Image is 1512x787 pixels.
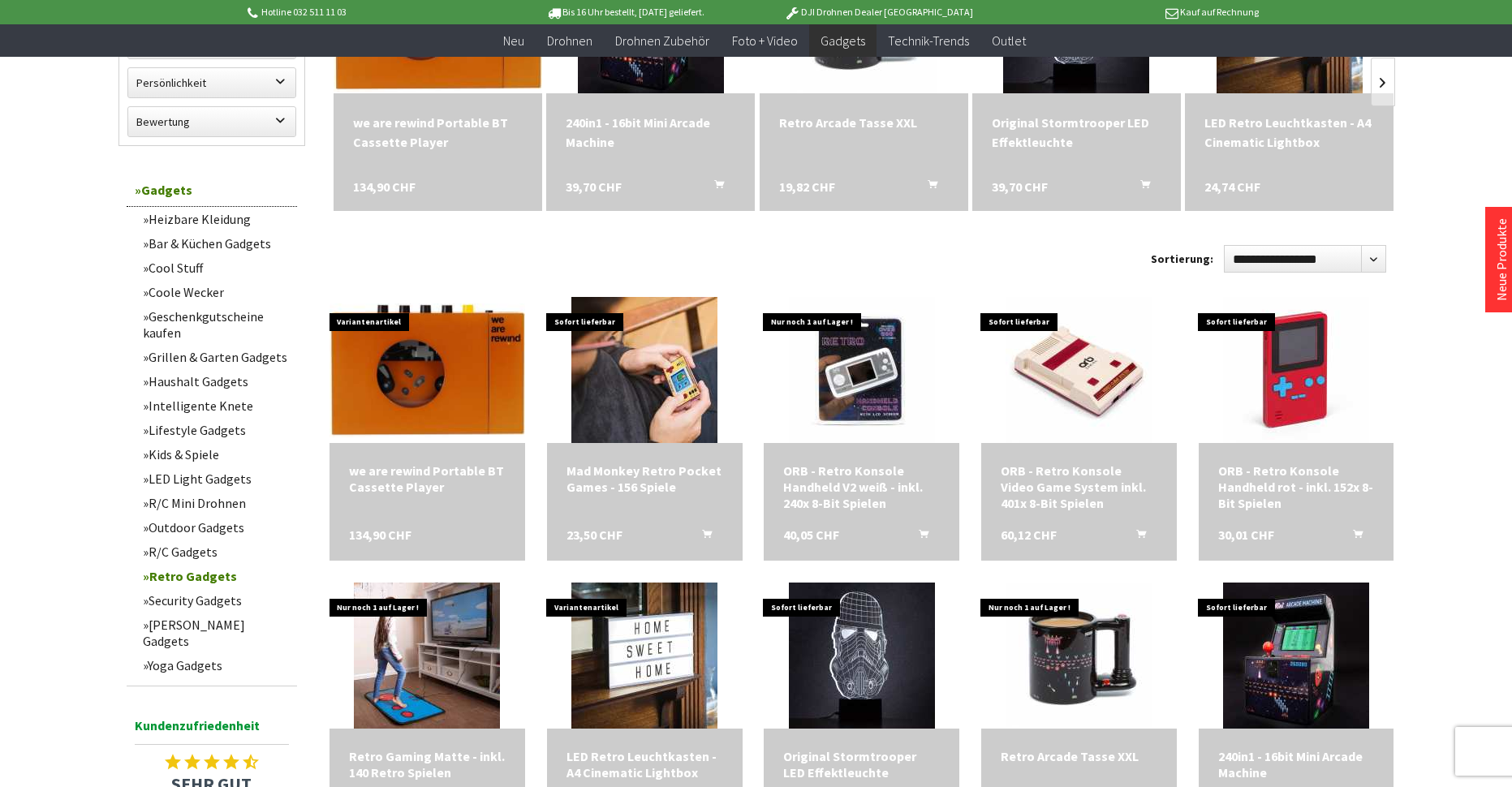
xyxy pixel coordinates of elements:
a: R/C Gadgets [135,540,297,564]
button: In den Warenkorb [1333,527,1372,548]
span: 39,70 CHF [566,177,622,196]
a: Cool Stuff [135,256,297,280]
div: ORB - Retro Konsole Handheld rot - inkl. 152x 8-Bit Spielen [1218,462,1375,511]
p: Bis 16 Uhr bestellt, [DATE] geliefert. [498,2,752,22]
a: ORB - Retro Konsole Handheld V2 weiß - inkl. 240x 8-Bit Spielen 40,05 CHF In den Warenkorb [783,462,940,511]
div: Original Stormtrooper LED Effektleuchte [992,113,1161,152]
a: Drohnen [536,24,604,58]
button: In den Warenkorb [908,177,947,198]
img: ORB - Retro Konsole Video Game System inkl. 401x 8-Bit Spielen [1006,297,1152,443]
a: Yoga Gadgets [135,653,297,677]
a: Lifestyle Gadgets [135,418,297,442]
a: R/C Mini Drohnen [135,491,297,515]
a: Retro Arcade Tasse XXL 19,82 CHF In den Warenkorb [1001,748,1157,764]
a: Bar & Küchen Gadgets [135,231,297,256]
img: Retro Arcade Tasse XXL [1006,583,1152,729]
a: Mad Monkey Retro Pocket Games - 156 Spiele 23,50 CHF In den Warenkorb [566,462,723,495]
span: 39,70 CHF [992,177,1048,196]
span: 23,50 CHF [566,527,622,543]
div: Retro Arcade Tasse XXL [779,113,949,132]
button: In den Warenkorb [683,527,722,548]
button: In den Warenkorb [1117,527,1156,548]
img: ORB - Retro Konsole Handheld rot - inkl. 152x 8-Bit Spielen [1223,297,1369,443]
img: we are rewind Portable BT Cassette Player [330,303,525,437]
span: Kundenzufriedenheit [135,715,289,745]
a: [PERSON_NAME] Gadgets [135,613,297,653]
div: 240in1 - 16bit Mini Arcade Machine [566,113,735,152]
a: Intelligente Knete [135,393,297,418]
a: Technik-Trends [877,24,980,58]
span: 60,12 CHF [1001,527,1057,543]
label: Persönlichkeit [128,68,295,97]
a: we are rewind Portable BT Cassette Player 134,90 CHF [353,113,523,152]
a: Outlet [980,24,1037,58]
label: Bewertung [128,107,295,136]
div: we are rewind Portable BT Cassette Player [349,462,506,495]
a: 240in1 - 16bit Mini Arcade Machine 39,70 CHF In den Warenkorb [1218,748,1375,781]
span: Drohnen Zubehör [615,32,709,49]
div: LED Retro Leuchtkasten - A4 Cinematic Lightbox [1204,113,1374,152]
a: Foto + Video [721,24,809,58]
div: Retro Arcade Tasse XXL [1001,748,1157,764]
span: Outlet [992,32,1026,49]
a: 240in1 - 16bit Mini Arcade Machine 39,70 CHF In den Warenkorb [566,113,735,152]
span: 134,90 CHF [353,177,416,196]
p: Hotline 032 511 11 03 [245,2,498,22]
a: LED Retro Leuchtkasten - A4 Cinematic Lightbox 24,74 CHF [566,748,723,781]
div: Original Stormtrooper LED Effektleuchte [783,748,940,781]
button: In den Warenkorb [899,527,938,548]
a: Neu [492,24,536,58]
img: ORB - Retro Konsole Handheld V2 weiß - inkl. 240x 8-Bit Spielen [789,297,935,443]
img: Original Stormtrooper LED Effektleuchte [789,583,935,729]
div: Mad Monkey Retro Pocket Games - 156 Spiele [566,462,723,495]
a: Outdoor Gadgets [135,515,297,540]
a: LED Light Gadgets [135,467,297,491]
a: Geschenkgutscheine kaufen [135,304,297,345]
span: 30,01 CHF [1218,527,1274,543]
p: Kauf auf Rechnung [1006,2,1259,22]
span: Neu [503,32,524,49]
div: we are rewind Portable BT Cassette Player [353,113,523,152]
div: LED Retro Leuchtkasten - A4 Cinematic Lightbox [566,748,723,781]
div: ORB - Retro Konsole Video Game System inkl. 401x 8-Bit Spielen [1001,462,1157,511]
img: Retro Gaming Matte - inkl. 140 Retro Spielen [354,583,500,729]
img: Mad Monkey Retro Pocket Games - 156 Spiele [571,297,717,443]
p: DJI Drohnen Dealer [GEOGRAPHIC_DATA] [752,2,1005,22]
a: ORB - Retro Konsole Handheld rot - inkl. 152x 8-Bit Spielen 30,01 CHF In den Warenkorb [1218,462,1375,511]
a: Security Gadgets [135,588,297,613]
span: Foto + Video [732,32,798,49]
a: LED Retro Leuchtkasten - A4 Cinematic Lightbox 24,74 CHF [1204,113,1374,152]
span: 134,90 CHF [349,527,411,543]
div: ORB - Retro Konsole Handheld V2 weiß - inkl. 240x 8-Bit Spielen [783,462,940,511]
span: Drohnen [547,32,592,49]
button: In den Warenkorb [695,177,734,198]
label: Sortierung: [1151,246,1213,272]
img: 240in1 - 16bit Mini Arcade Machine [1223,583,1369,729]
a: Retro Gaming Matte - inkl. 140 Retro Spielen 49,63 CHF In den Warenkorb [349,748,506,781]
a: Original Stormtrooper LED Effektleuchte 39,70 CHF In den Warenkorb [992,113,1161,152]
a: Haushalt Gadgets [135,369,297,393]
a: Grillen & Garten Gadgets [135,345,297,369]
span: 24,74 CHF [1204,177,1260,196]
span: 19,82 CHF [779,177,835,196]
a: Gadgets [127,174,297,207]
button: In den Warenkorb [1121,177,1160,198]
a: Kids & Spiele [135,442,297,467]
a: Original Stormtrooper LED Effektleuchte 39,70 CHF In den Warenkorb [783,748,940,781]
a: Coole Wecker [135,280,297,304]
span: Technik-Trends [888,32,969,49]
a: Drohnen Zubehör [604,24,721,58]
a: Neue Produkte [1493,218,1510,301]
a: we are rewind Portable BT Cassette Player 134,90 CHF [349,462,506,495]
a: Retro Arcade Tasse XXL 19,82 CHF In den Warenkorb [779,113,949,132]
img: LED Retro Leuchtkasten - A4 Cinematic Lightbox [571,583,717,729]
div: 240in1 - 16bit Mini Arcade Machine [1218,748,1375,781]
div: Retro Gaming Matte - inkl. 140 Retro Spielen [349,748,506,781]
a: Gadgets [809,24,877,58]
a: Heizbare Kleidung [135,207,297,231]
a: ORB - Retro Konsole Video Game System inkl. 401x 8-Bit Spielen 60,12 CHF In den Warenkorb [1001,462,1157,511]
span: 40,05 CHF [783,527,839,543]
span: Gadgets [821,32,865,49]
a: Retro Gadgets [135,564,297,588]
